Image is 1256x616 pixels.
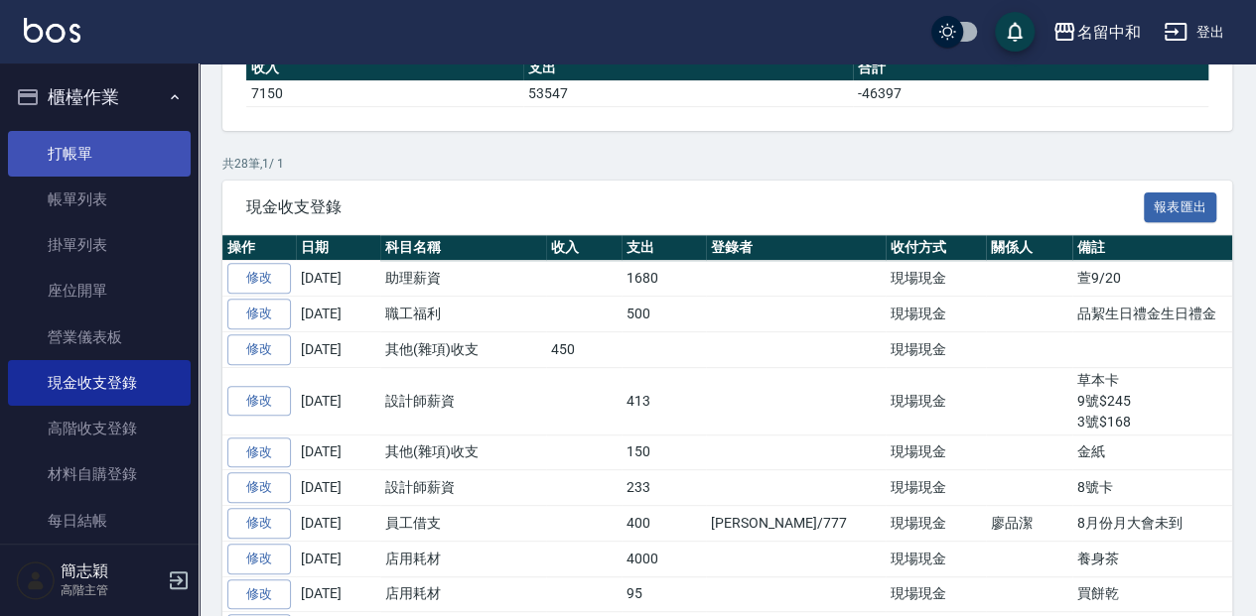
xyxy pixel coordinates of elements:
td: 150 [622,434,706,470]
td: 現場現金 [886,297,986,332]
td: 7150 [246,80,523,106]
td: [DATE] [296,261,380,297]
td: 450 [546,331,623,367]
td: 53547 [523,80,853,106]
img: Person [16,560,56,600]
td: 500 [622,297,706,332]
td: 4000 [622,541,706,576]
span: 現金收支登錄 [246,197,1144,217]
td: [PERSON_NAME]/777 [706,506,886,542]
a: 修改 [227,544,291,574]
td: 1680 [622,261,706,297]
td: [DATE] [296,367,380,434]
button: 登出 [1156,14,1232,51]
a: 每日結帳 [8,498,191,544]
img: Logo [24,18,80,43]
td: 95 [622,576,706,612]
td: 員工借支 [380,506,546,542]
th: 收入 [546,235,623,261]
th: 收付方式 [886,235,986,261]
td: 233 [622,470,706,506]
td: [DATE] [296,541,380,576]
a: 修改 [227,437,291,468]
a: 掛單列表 [8,222,191,268]
th: 日期 [296,235,380,261]
td: 廖品潔 [986,506,1072,542]
td: 現場現金 [886,331,986,367]
h5: 簡志穎 [61,561,162,581]
td: 現場現金 [886,541,986,576]
a: 修改 [227,579,291,610]
td: [DATE] [296,331,380,367]
a: 報表匯出 [1144,196,1217,215]
button: 櫃檯作業 [8,71,191,123]
th: 登錄者 [706,235,886,261]
a: 座位開單 [8,268,191,313]
td: 現場現金 [886,261,986,297]
p: 共 28 筆, 1 / 1 [222,155,1232,173]
p: 高階主管 [61,581,162,599]
a: 修改 [227,508,291,539]
a: 現金收支登錄 [8,360,191,406]
a: 打帳單 [8,131,191,177]
button: 報表匯出 [1144,192,1217,223]
td: 店用耗材 [380,541,546,576]
a: 修改 [227,263,291,294]
td: [DATE] [296,297,380,332]
td: -46397 [853,80,1208,106]
td: 現場現金 [886,470,986,506]
button: 名留中和 [1045,12,1148,53]
td: 現場現金 [886,434,986,470]
a: 修改 [227,299,291,329]
td: 其他(雜項)收支 [380,331,546,367]
td: 現場現金 [886,506,986,542]
td: [DATE] [296,576,380,612]
th: 支出 [523,56,853,81]
td: 413 [622,367,706,434]
td: 助理薪資 [380,261,546,297]
td: 現場現金 [886,367,986,434]
a: 排班表 [8,544,191,589]
td: 設計師薪資 [380,367,546,434]
td: 店用耗材 [380,576,546,612]
a: 營業儀表板 [8,314,191,360]
a: 修改 [227,472,291,503]
button: save [995,12,1035,52]
a: 帳單列表 [8,177,191,222]
a: 修改 [227,334,291,365]
td: 設計師薪資 [380,470,546,506]
th: 科目名稱 [380,235,546,261]
td: 職工福利 [380,297,546,332]
th: 收入 [246,56,523,81]
td: 400 [622,506,706,542]
th: 合計 [853,56,1208,81]
th: 關係人 [986,235,1072,261]
td: [DATE] [296,470,380,506]
td: [DATE] [296,506,380,542]
td: 其他(雜項)收支 [380,434,546,470]
th: 支出 [622,235,706,261]
th: 操作 [222,235,296,261]
a: 材料自購登錄 [8,451,191,497]
a: 高階收支登錄 [8,406,191,451]
td: 現場現金 [886,576,986,612]
a: 修改 [227,386,291,417]
div: 名留中和 [1076,20,1140,45]
td: [DATE] [296,434,380,470]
